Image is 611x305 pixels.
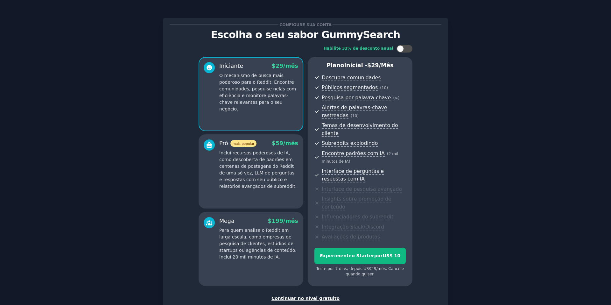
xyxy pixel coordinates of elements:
[283,140,298,146] font: /mês
[271,296,340,301] font: Continuar no nível gratuito
[219,73,296,111] font: O mecanismo de busca mais poderoso para o Reddit. Encontre comunidades, pesquise nelas com eficiê...
[219,63,243,69] font: Iniciante
[219,218,235,224] font: Mega
[322,104,387,118] font: Alertas de palavras-chave rastreadas
[322,122,398,136] font: Temas de desenvolvimento do cliente
[272,63,276,69] font: $
[316,266,347,271] font: Teste por 7 dias
[322,196,391,210] font: Insights sobre promoção de conteúdo
[380,86,382,90] font: (
[383,253,400,258] font: US$ 10
[352,253,374,258] font: o Starter
[314,248,406,264] button: Experimenteo StarterporUS$ 10
[322,234,380,240] font: Avaliações de produtos
[395,96,398,100] font: ∞
[371,62,379,68] font: 29
[367,62,371,68] font: $
[393,96,395,100] font: (
[272,140,276,146] font: $
[349,159,350,164] font: )
[322,140,378,146] font: Subreddits explodindo
[387,152,389,156] font: (
[322,150,385,156] font: Encontre padrões com IA
[327,62,344,68] font: Plano
[344,62,367,68] font: Inicial -
[279,23,331,27] font: Configure sua conta
[398,96,399,100] font: )
[379,62,394,68] font: /mês
[320,253,352,258] font: Experimente
[322,152,398,164] font: 2 mil minutos de IA
[219,228,297,259] font: Para quem analisa o Reddit em larga escala, como empresas de pesquisa de clientes, estúdios de st...
[324,46,393,51] font: Habilite 33% de desconto anual
[351,114,352,118] font: (
[283,63,298,69] font: /mês
[211,29,400,40] font: Escolha o seu sabor GummySearch
[376,266,386,271] font: /mês
[352,114,357,118] font: 10
[322,74,381,81] font: Descubra comunidades
[268,218,271,224] font: $
[357,114,359,118] font: )
[322,224,384,230] font: Integração Slack/Discord
[272,218,284,224] font: 199
[219,140,228,146] font: Pró
[322,95,391,101] font: Pesquisa por palavra-chave
[233,142,254,145] font: mais popular
[371,266,376,271] font: 29
[276,63,283,69] font: 29
[322,84,378,90] font: Públicos segmentados
[387,86,388,90] font: )
[322,214,393,220] font: Influenciadores do subreddit
[347,266,371,271] font: , depois US$
[219,150,297,189] font: Inclui recursos poderosos de IA, como descoberta de padrões em centenas de postagens do Reddit de...
[283,218,298,224] font: /mês
[322,168,384,182] font: Interface de perguntas e respostas com IA
[382,86,387,90] font: 10
[374,253,383,258] font: por
[276,140,283,146] font: 59
[322,186,402,192] font: Interface de pesquisa avançada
